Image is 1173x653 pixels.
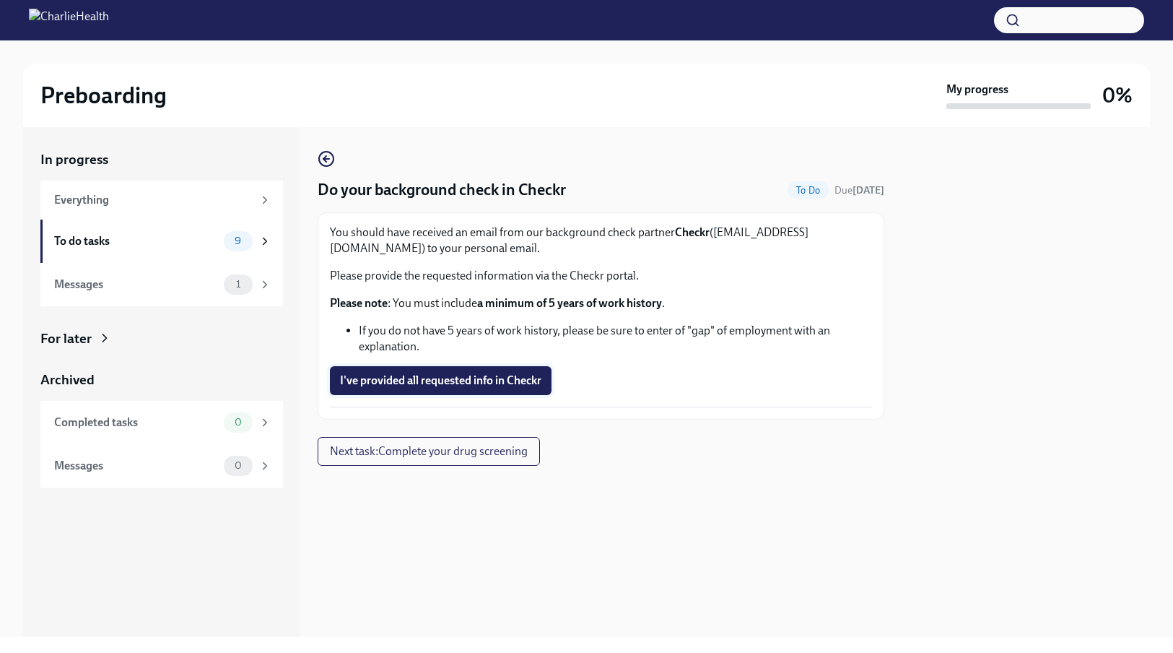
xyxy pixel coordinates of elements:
p: You should have received an email from our background check partner ([EMAIL_ADDRESS][DOMAIN_NAME]... [330,225,872,256]
span: 1 [227,279,249,290]
p: : You must include . [330,295,872,311]
span: To Do [788,185,829,196]
div: To do tasks [54,233,218,249]
div: Completed tasks [54,415,218,431]
span: October 9th, 2025 09:00 [834,183,884,197]
span: Next task : Complete your drug screening [330,444,528,459]
strong: [DATE] [853,184,884,196]
h2: Preboarding [40,81,167,110]
div: Messages [54,458,218,474]
a: For later [40,329,283,348]
a: Messages0 [40,444,283,488]
a: Messages1 [40,263,283,306]
span: 0 [226,460,250,471]
strong: a minimum of 5 years of work history [477,296,662,310]
button: Next task:Complete your drug screening [318,437,540,466]
h4: Do your background check in Checkr [318,179,566,201]
a: To do tasks9 [40,220,283,263]
span: 0 [226,417,250,428]
a: Archived [40,371,283,389]
span: Due [834,184,884,196]
div: For later [40,329,92,348]
div: Messages [54,277,218,293]
strong: Please note [330,296,388,310]
span: 9 [226,235,250,246]
a: In progress [40,150,283,169]
a: Completed tasks0 [40,401,283,444]
h3: 0% [1102,82,1133,108]
span: I've provided all requested info in Checkr [340,373,541,388]
strong: My progress [946,82,1008,98]
li: If you do not have 5 years of work history, please be sure to enter of "gap" of employment with a... [359,323,872,355]
a: Everything [40,181,283,220]
button: I've provided all requested info in Checkr [330,366,551,395]
strong: Checkr [675,225,710,239]
div: Everything [54,192,253,208]
p: Please provide the requested information via the Checkr portal. [330,268,872,284]
img: CharlieHealth [29,9,109,32]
